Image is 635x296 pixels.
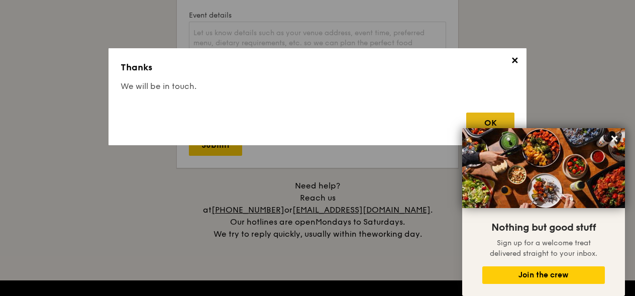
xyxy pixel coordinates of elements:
div: OK [466,113,514,133]
h4: We will be in touch. [121,80,514,92]
button: Join the crew [482,266,605,284]
span: ✕ [507,55,521,69]
span: Sign up for a welcome treat delivered straight to your inbox. [490,239,597,258]
button: Close [606,131,622,147]
h3: Thanks [121,60,514,74]
img: DSC07876-Edit02-Large.jpeg [462,128,625,208]
span: Nothing but good stuff [491,222,596,234]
